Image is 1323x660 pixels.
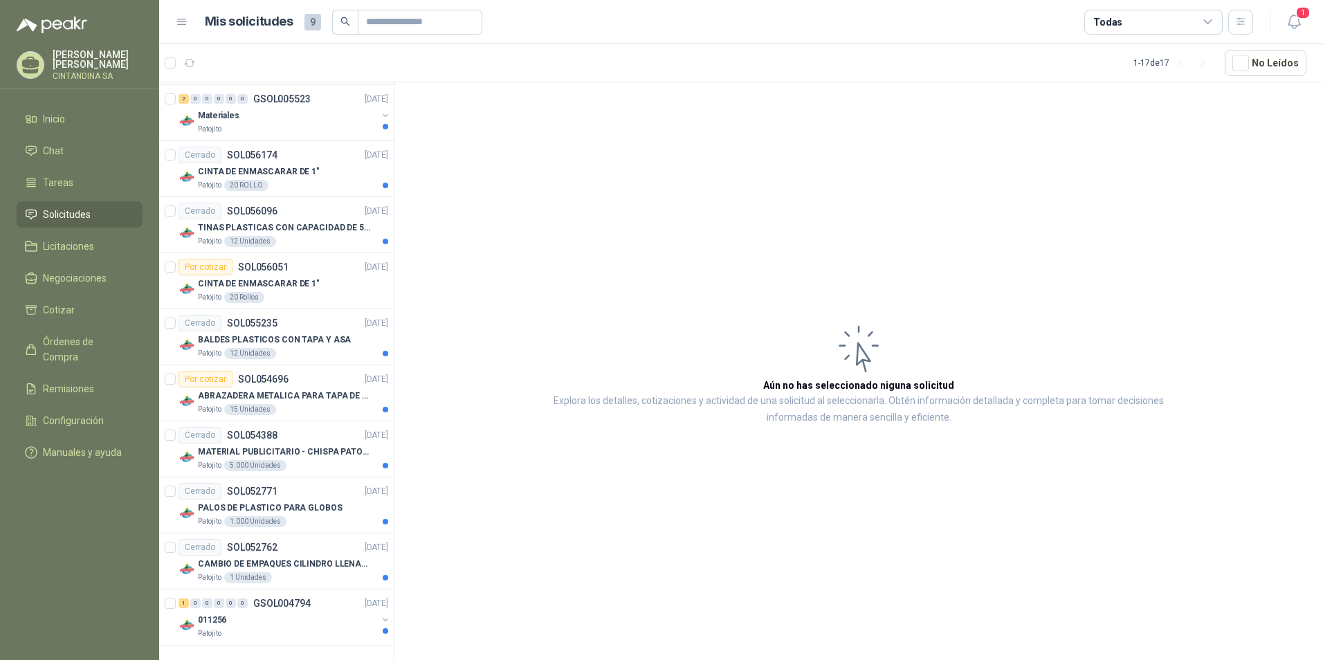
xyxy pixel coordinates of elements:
div: 0 [202,94,212,104]
p: SOL056096 [227,206,277,216]
h3: Aún no has seleccionado niguna solicitud [763,378,954,393]
img: Company Logo [179,113,195,129]
div: 1.000 Unidades [224,516,286,527]
div: 0 [190,598,201,608]
p: [DATE] [365,93,388,106]
p: [DATE] [365,261,388,274]
div: 0 [237,598,248,608]
span: Solicitudes [43,207,91,222]
img: Company Logo [179,281,195,297]
a: 2 0 0 0 0 0 GSOL005523[DATE] Company LogoMaterialesPatojito [179,91,391,135]
p: Patojito [198,404,221,415]
div: 2 [179,94,189,104]
p: Explora los detalles, cotizaciones y actividad de una solicitud al seleccionarla. Obtén informaci... [533,393,1185,426]
a: 1 0 0 0 0 0 GSOL004794[DATE] Company Logo011256Patojito [179,595,391,639]
div: 12 Unidades [224,236,276,247]
span: Configuración [43,413,104,428]
p: Patojito [198,572,221,583]
p: BALDES PLASTICOS CON TAPA Y ASA [198,333,351,347]
a: CerradoSOL056174[DATE] Company LogoCINTA DE ENMASCARAR DE 1"Patojito20 ROLLO [159,141,394,197]
p: SOL056051 [238,262,289,272]
div: Por cotizar [179,259,232,275]
p: TINAS PLASTICAS CON CAPACIDAD DE 50 KG [198,221,370,235]
a: Negociaciones [17,265,143,291]
p: Patojito [198,292,221,303]
div: 0 [214,94,224,104]
a: CerradoSOL052771[DATE] Company LogoPALOS DE PLASTICO PARA GLOBOSPatojito1.000 Unidades [159,477,394,533]
span: Chat [43,143,64,158]
a: Inicio [17,106,143,132]
img: Logo peakr [17,17,87,33]
span: Remisiones [43,381,94,396]
p: Materiales [198,109,239,122]
button: No Leídos [1225,50,1306,76]
p: SOL056174 [227,150,277,160]
img: Company Logo [179,617,195,634]
div: 0 [202,598,212,608]
span: Órdenes de Compra [43,334,129,365]
img: Company Logo [179,505,195,522]
p: CINTANDINA SA [53,72,143,80]
a: Configuración [17,407,143,434]
p: ABRAZADERA METALICA PARA TAPA DE TAMBOR DE PLASTICO DE 50 LT [198,389,370,403]
img: Company Logo [179,337,195,354]
span: Inicio [43,111,65,127]
div: 0 [237,94,248,104]
div: Cerrado [179,203,221,219]
p: Patojito [198,628,221,639]
img: Company Logo [179,561,195,578]
div: Cerrado [179,147,221,163]
span: Tareas [43,175,73,190]
span: 1 [1295,6,1311,19]
p: [DATE] [365,205,388,218]
a: CerradoSOL056096[DATE] Company LogoTINAS PLASTICAS CON CAPACIDAD DE 50 KGPatojito12 Unidades [159,197,394,253]
a: CerradoSOL052762[DATE] Company LogoCAMBIO DE EMPAQUES CILINDRO LLENADORA MANUALNUALPatojito1 Unid... [159,533,394,589]
p: [DATE] [365,317,388,330]
div: 0 [226,598,236,608]
span: Licitaciones [43,239,94,254]
span: 9 [304,14,321,30]
p: SOL054696 [238,374,289,384]
p: Patojito [198,236,221,247]
img: Company Logo [179,393,195,410]
div: Cerrado [179,539,221,556]
div: 20 ROLLO [224,180,268,191]
span: Negociaciones [43,271,107,286]
p: CAMBIO DE EMPAQUES CILINDRO LLENADORA MANUALNUAL [198,558,370,571]
p: SOL054388 [227,430,277,440]
a: Solicitudes [17,201,143,228]
div: Todas [1093,15,1122,30]
p: CINTA DE ENMASCARAR DE 1" [198,165,320,178]
a: CerradoSOL055235[DATE] Company LogoBALDES PLASTICOS CON TAPA Y ASAPatojito12 Unidades [159,309,394,365]
span: Manuales y ayuda [43,445,122,460]
div: Cerrado [179,427,221,443]
div: Cerrado [179,315,221,331]
h1: Mis solicitudes [205,12,293,32]
div: Cerrado [179,483,221,499]
a: Por cotizarSOL054696[DATE] Company LogoABRAZADERA METALICA PARA TAPA DE TAMBOR DE PLASTICO DE 50 ... [159,365,394,421]
span: Cotizar [43,302,75,318]
p: [PERSON_NAME] [PERSON_NAME] [53,50,143,69]
a: Tareas [17,169,143,196]
div: 1 Unidades [224,572,272,583]
div: 5.000 Unidades [224,460,286,471]
a: Cotizar [17,297,143,323]
p: [DATE] [365,597,388,610]
p: [DATE] [365,429,388,442]
p: SOL055235 [227,318,277,328]
div: 20 Rollos [224,292,264,303]
img: Company Logo [179,225,195,241]
p: [DATE] [365,541,388,554]
p: [DATE] [365,485,388,498]
p: Patojito [198,180,221,191]
a: Manuales y ayuda [17,439,143,466]
p: Patojito [198,124,221,135]
div: Por cotizar [179,371,232,387]
div: 0 [214,598,224,608]
button: 1 [1281,10,1306,35]
div: 0 [226,94,236,104]
p: Patojito [198,460,221,471]
p: MATERIAL PUBLICITARIO - CHISPA PATOJITO VER ADJUNTO [198,446,370,459]
p: CINTA DE ENMASCARAR DE 1" [198,277,320,291]
img: Company Logo [179,169,195,185]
